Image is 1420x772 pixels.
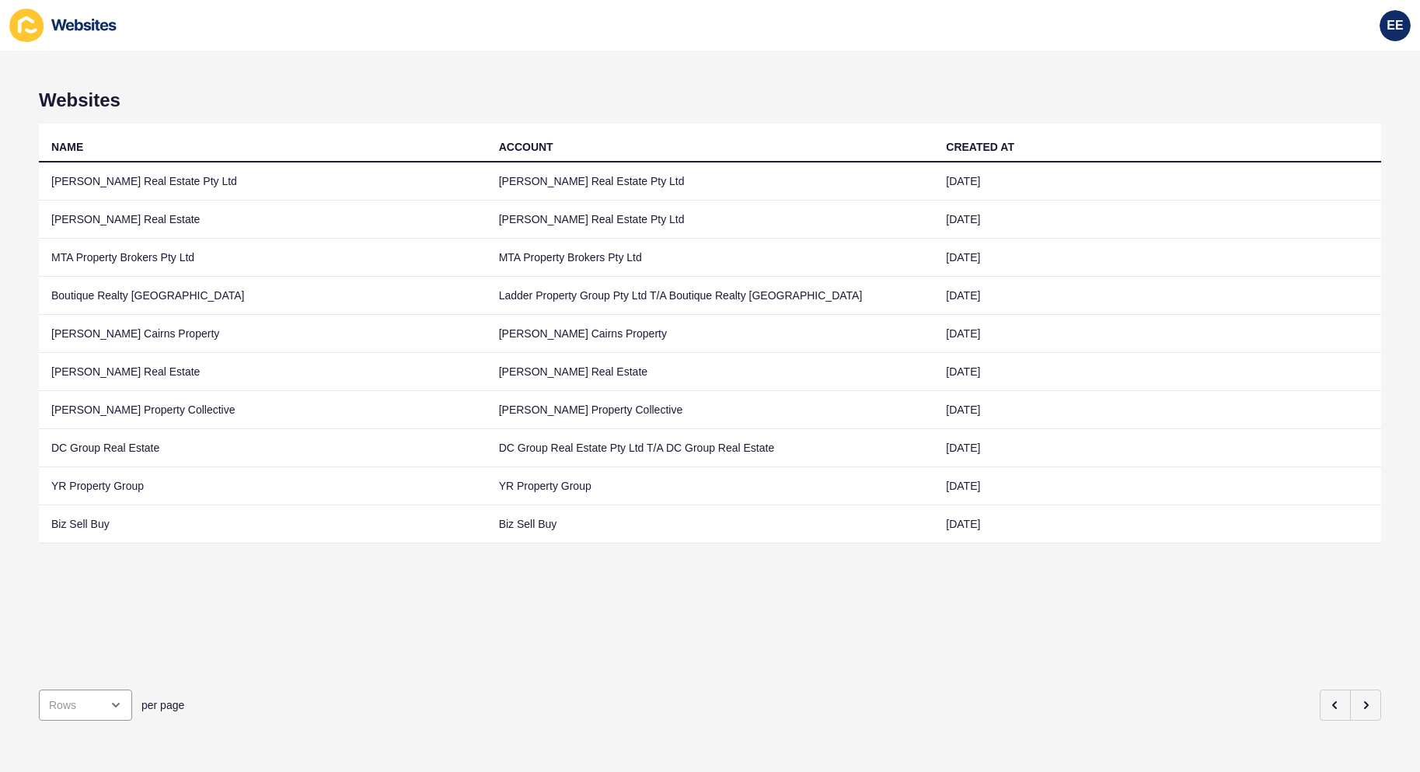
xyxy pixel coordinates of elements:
div: CREATED AT [946,139,1014,155]
td: [DATE] [933,277,1381,315]
td: [DATE] [933,239,1381,277]
td: [DATE] [933,315,1381,353]
td: Ladder Property Group Pty Ltd T/A Boutique Realty [GEOGRAPHIC_DATA] [487,277,934,315]
td: [PERSON_NAME] Real Estate Pty Ltd [487,201,934,239]
td: [DATE] [933,353,1381,391]
td: [DATE] [933,429,1381,467]
td: [DATE] [933,201,1381,239]
td: [PERSON_NAME] Property Collective [39,391,487,429]
td: [DATE] [933,391,1381,429]
h1: Websites [39,89,1381,111]
td: [PERSON_NAME] Real Estate [39,201,487,239]
td: [PERSON_NAME] Real Estate [39,353,487,391]
td: Biz Sell Buy [39,505,487,543]
span: EE [1387,18,1403,33]
td: [PERSON_NAME] Real Estate Pty Ltd [39,162,487,201]
td: DC Group Real Estate [39,429,487,467]
td: Boutique Realty [GEOGRAPHIC_DATA] [39,277,487,315]
td: YR Property Group [39,467,487,505]
td: [DATE] [933,467,1381,505]
td: [DATE] [933,162,1381,201]
div: open menu [39,690,132,721]
div: ACCOUNT [499,139,553,155]
td: Biz Sell Buy [487,505,934,543]
td: [PERSON_NAME] Real Estate Pty Ltd [487,162,934,201]
td: [PERSON_NAME] Cairns Property [487,315,934,353]
div: NAME [51,139,83,155]
td: [DATE] [933,505,1381,543]
td: MTA Property Brokers Pty Ltd [487,239,934,277]
td: [PERSON_NAME] Real Estate [487,353,934,391]
span: per page [141,697,184,713]
td: DC Group Real Estate Pty Ltd T/A DC Group Real Estate [487,429,934,467]
td: [PERSON_NAME] Property Collective [487,391,934,429]
td: [PERSON_NAME] Cairns Property [39,315,487,353]
td: YR Property Group [487,467,934,505]
td: MTA Property Brokers Pty Ltd [39,239,487,277]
